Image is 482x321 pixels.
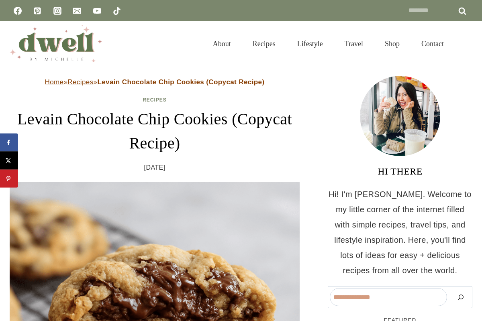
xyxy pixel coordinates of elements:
[97,78,264,86] strong: Levain Chocolate Chip Cookies (Copycat Recipe)
[328,164,472,179] h3: HI THERE
[10,3,26,19] a: Facebook
[45,78,64,86] a: Home
[29,3,45,19] a: Pinterest
[202,30,242,58] a: About
[374,30,411,58] a: Shop
[451,288,470,306] button: Search
[242,30,286,58] a: Recipes
[10,25,102,62] img: DWELL by michelle
[459,37,472,51] button: View Search Form
[411,30,455,58] a: Contact
[144,162,165,174] time: [DATE]
[69,3,85,19] a: Email
[45,78,265,86] span: » »
[202,30,455,58] nav: Primary Navigation
[89,3,105,19] a: YouTube
[143,97,167,103] a: Recipes
[67,78,93,86] a: Recipes
[286,30,334,58] a: Lifestyle
[49,3,65,19] a: Instagram
[109,3,125,19] a: TikTok
[334,30,374,58] a: Travel
[328,187,472,278] p: Hi! I'm [PERSON_NAME]. Welcome to my little corner of the internet filled with simple recipes, tr...
[10,107,300,155] h1: Levain Chocolate Chip Cookies (Copycat Recipe)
